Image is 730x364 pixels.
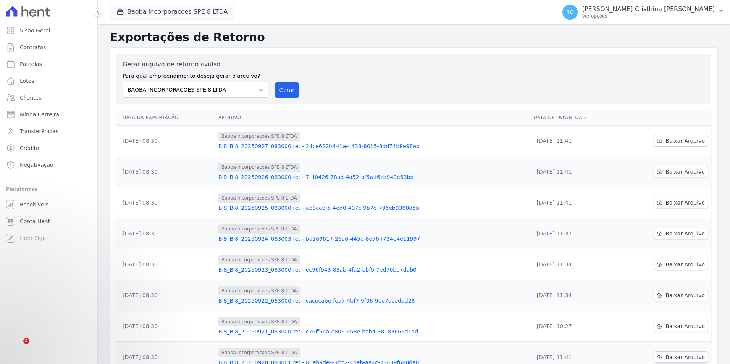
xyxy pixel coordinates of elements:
[654,166,708,177] a: Baixar Arquivo
[116,110,215,126] th: Data da Exportação
[218,142,528,150] a: BI8_BI8_20250927_083000.ret - 24ce622f-441a-4438-8015-8dd74b8e98ab
[275,82,300,98] button: Gerar
[218,255,300,264] span: Baoba Incorporacoes SPE 8 LTDA
[3,140,94,156] a: Crédito
[20,43,46,51] span: Contratos
[20,94,41,101] span: Clientes
[218,328,528,335] a: BI8_BI8_20250921_083000.ret - c76ff54a-e806-458e-bab4-38183666d1ad
[582,13,715,19] p: Ver opções
[531,126,620,156] td: [DATE] 11:41
[531,311,620,342] td: [DATE] 10:27
[654,290,708,301] a: Baixar Arquivo
[3,214,94,229] a: Conta Hent
[566,10,573,15] span: BC
[3,107,94,122] a: Minha Carteira
[531,110,620,126] th: Data de Download
[218,173,528,181] a: BI8_BI8_20250926_083000.ret - 7fff0426-78ad-4a52-bf5a-f6cb940e63bb
[116,218,215,249] td: [DATE] 08:30
[218,132,300,141] span: Baoba Incorporacoes SPE 8 LTDA
[654,351,708,363] a: Baixar Arquivo
[665,230,705,237] span: Baixar Arquivo
[654,228,708,239] a: Baixar Arquivo
[3,73,94,89] a: Lotes
[665,353,705,361] span: Baixar Arquivo
[218,163,300,172] span: Baoba Incorporacoes SPE 8 LTDA
[116,249,215,280] td: [DATE] 08:30
[218,286,300,295] span: Baoba Incorporacoes SPE 8 LTDA
[654,135,708,147] a: Baixar Arquivo
[218,204,528,212] a: BI8_BI8_20250925_083000.ret - ab8cabf5-4ed0-407c-9b7e-796eb9368d5b
[3,157,94,172] a: Negativação
[582,5,715,13] p: [PERSON_NAME] Cristhina [PERSON_NAME]
[23,338,29,344] span: 2
[123,60,268,69] label: Gerar arquivo de retorno avulso
[218,297,528,304] a: BI8_BI8_20250922_083000.ret - cacecabe-fea7-4bf7-9f06-9ee7dcaddd28
[531,187,620,218] td: [DATE] 11:41
[654,197,708,208] a: Baixar Arquivo
[218,235,528,243] a: BI8_BI8_20250924_083003.ret - ba169617-26a0-445e-8e76-f734e4e11997
[654,259,708,270] a: Baixar Arquivo
[20,60,42,68] span: Parcelas
[20,144,39,152] span: Crédito
[3,56,94,72] a: Parcelas
[110,5,234,19] button: Baoba Incorporacoes SPE 8 LTDA
[3,90,94,105] a: Clientes
[20,127,58,135] span: Transferências
[20,111,59,118] span: Minha Carteira
[116,126,215,156] td: [DATE] 08:30
[8,338,26,356] iframe: Intercom live chat
[3,23,94,38] a: Visão Geral
[3,40,94,55] a: Contratos
[531,249,620,280] td: [DATE] 11:34
[116,156,215,187] td: [DATE] 08:30
[556,2,730,23] button: BC [PERSON_NAME] Cristhina [PERSON_NAME] Ver opções
[218,266,528,274] a: BI8_BI8_20250923_083000.ret - ec96f943-83ab-4fa2-bbf0-7ed70be7dab0
[654,321,708,332] a: Baixar Arquivo
[531,218,620,249] td: [DATE] 11:37
[665,261,705,268] span: Baixar Arquivo
[116,311,215,342] td: [DATE] 08:30
[116,187,215,218] td: [DATE] 08:30
[116,280,215,311] td: [DATE] 08:30
[3,197,94,212] a: Recebíveis
[665,292,705,299] span: Baixar Arquivo
[665,137,705,145] span: Baixar Arquivo
[665,168,705,176] span: Baixar Arquivo
[6,185,91,194] div: Plataformas
[3,124,94,139] a: Transferências
[218,348,300,357] span: Baoba Incorporacoes SPE 8 LTDA
[665,322,705,330] span: Baixar Arquivo
[20,201,48,208] span: Recebíveis
[218,317,300,326] span: Baoba Incorporacoes SPE 8 LTDA
[215,110,531,126] th: Arquivo
[218,193,300,203] span: Baoba Incorporacoes SPE 8 LTDA
[531,280,620,311] td: [DATE] 11:34
[20,27,50,34] span: Visão Geral
[20,217,50,225] span: Conta Hent
[110,31,718,44] h2: Exportações de Retorno
[20,77,34,85] span: Lotes
[218,224,300,234] span: Baoba Incorporacoes SPE 8 LTDA
[531,156,620,187] td: [DATE] 11:41
[665,199,705,206] span: Baixar Arquivo
[20,161,53,169] span: Negativação
[123,69,268,80] label: Para qual empreendimento deseja gerar o arquivo?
